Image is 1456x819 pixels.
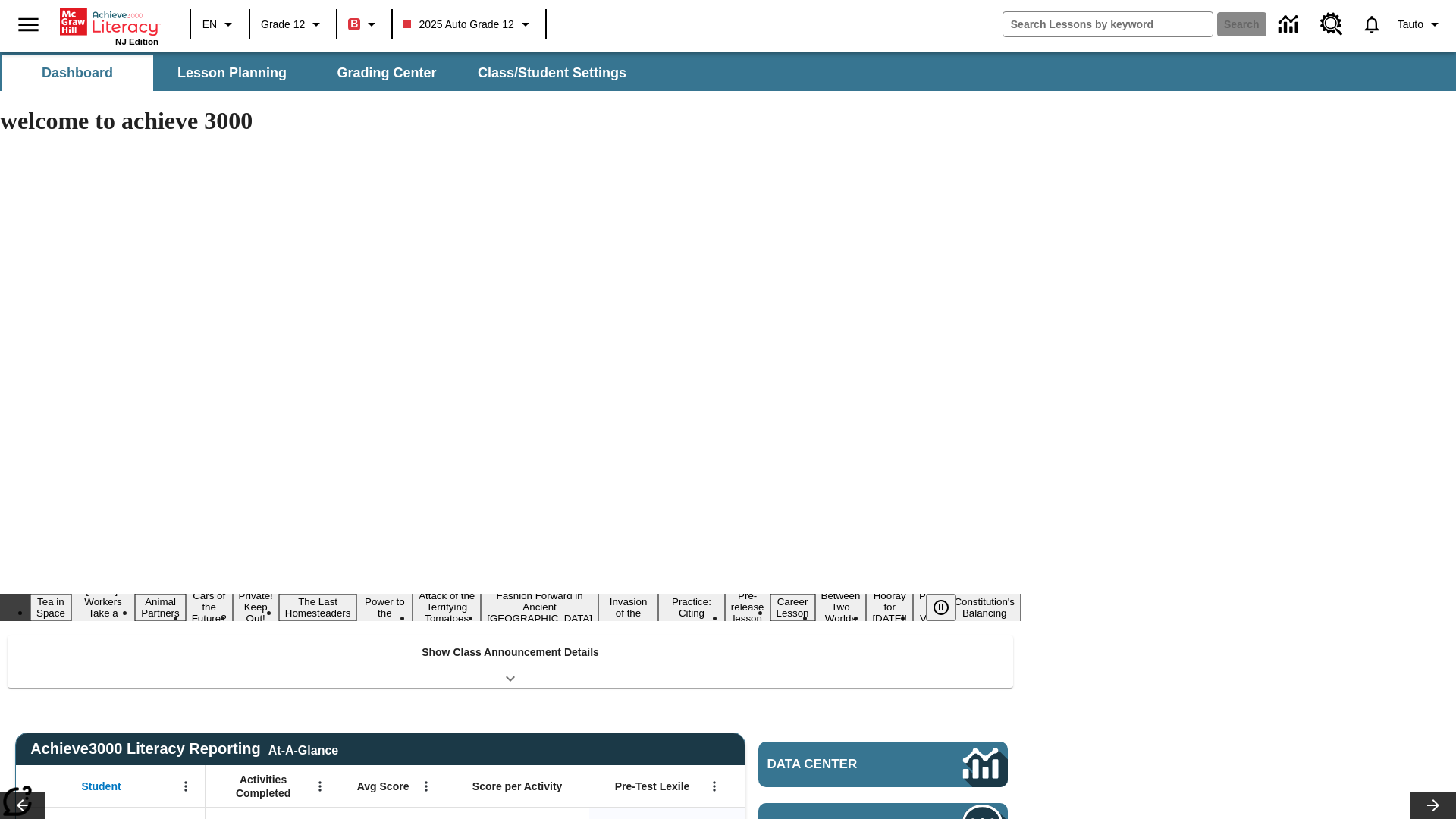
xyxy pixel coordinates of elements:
span: Avg Score [357,780,409,793]
button: Grading Center [311,55,463,91]
button: Profile/Settings [1392,11,1450,38]
a: Data Center [758,742,1008,787]
span: EN [202,17,217,33]
div: At-A-Glance [268,741,338,758]
span: Class/Student Settings [478,64,626,82]
p: Show Class Announcement Details [422,645,599,661]
button: Slide 6 The Last Homesteaders [279,594,357,621]
button: Slide 7 Solar Power to the People [356,582,413,632]
a: Resource Center, Will open in new tab [1311,4,1352,45]
input: search field [1003,12,1213,36]
button: Class: 2025 Auto Grade 12, Select your class [397,11,540,38]
button: Pause [926,594,956,621]
button: Dashboard [2,55,153,91]
span: Dashboard [42,64,113,82]
span: Grade 12 [261,17,305,33]
span: Grading Center [337,64,436,82]
button: Slide 12 Pre-release lesson [725,588,770,626]
button: Grade: Grade 12, Select a grade [255,11,331,38]
span: Achieve3000 Literacy Reporting [30,740,338,758]
button: Slide 5 Private! Keep Out! [233,588,279,626]
span: NJ Edition [115,37,158,46]
button: Open Menu [174,775,197,798]
button: Lesson Planning [156,55,308,91]
button: Slide 17 The Constitution's Balancing Act [948,582,1021,632]
button: Slide 8 Attack of the Terrifying Tomatoes [413,588,481,626]
a: Notifications [1352,5,1392,44]
button: Open Menu [415,775,438,798]
span: Score per Activity [472,780,563,793]
button: Slide 9 Fashion Forward in Ancient Rome [481,588,598,626]
span: 2025 Auto Grade 12 [403,17,513,33]
a: Data Center [1269,4,1311,45]
button: Class/Student Settings [466,55,639,91]
a: Home [60,7,158,37]
button: Boost Class color is red. Change class color [342,11,387,38]
span: Activities Completed [213,773,313,800]
button: Open Menu [309,775,331,798]
button: Slide 13 Career Lesson [770,594,815,621]
button: Slide 10 The Invasion of the Free CD [598,582,658,632]
button: Lesson carousel, Next [1410,792,1456,819]
div: Show Class Announcement Details [8,635,1013,688]
button: Slide 4 Cars of the Future? [186,588,233,626]
span: Lesson Planning [177,64,287,82]
button: Open Menu [703,775,726,798]
button: Open side menu [6,2,51,47]
span: Student [82,780,121,793]
button: Slide 3 Animal Partners [135,594,185,621]
div: Pause [926,594,971,621]
span: Tauto [1398,17,1423,33]
button: Slide 16 Point of View [913,588,948,626]
button: Slide 14 Between Two Worlds [815,588,867,626]
button: Slide 11 Mixed Practice: Citing Evidence [658,582,725,632]
button: Slide 2 Labor Day: Workers Take a Stand [71,582,136,632]
button: Slide 1 Tea in Space [30,594,71,621]
button: Slide 15 Hooray for Constitution Day! [866,588,913,626]
span: Data Center [767,757,911,772]
div: Home [60,5,158,46]
span: B [350,14,358,33]
span: Pre-Test Lexile [615,780,690,793]
button: Language: EN, Select a language [196,11,244,38]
